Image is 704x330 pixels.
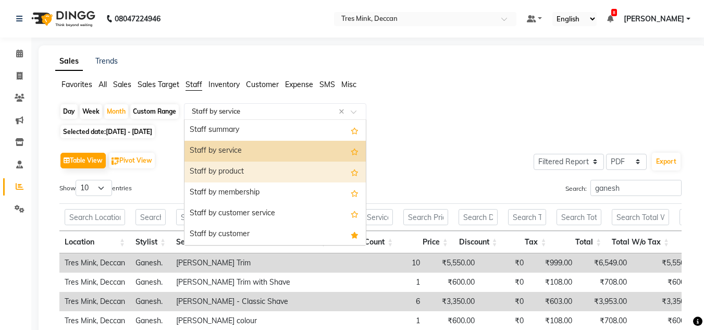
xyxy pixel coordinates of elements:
[425,253,480,273] td: ₹5,550.00
[60,125,155,138] span: Selected date:
[403,209,448,225] input: Search Price
[59,253,130,273] td: Tres Mink, Deccan
[59,231,130,253] th: Location: activate to sort column ascending
[184,141,366,162] div: Staff by service
[138,80,179,89] span: Sales Target
[184,162,366,182] div: Staff by product
[319,80,335,89] span: SMS
[341,80,356,89] span: Misc
[359,253,425,273] td: 10
[109,153,155,168] button: Pivot View
[171,273,359,292] td: [PERSON_NAME] Trim with Shave
[61,80,92,89] span: Favorites
[104,104,128,119] div: Month
[130,104,179,119] div: Custom Range
[425,273,480,292] td: ₹600.00
[351,228,359,241] span: Added to Favorites
[60,104,78,119] div: Day
[398,231,453,253] th: Price: activate to sort column ascending
[106,128,152,136] span: [DATE] - [DATE]
[246,80,279,89] span: Customer
[55,52,83,71] a: Sales
[184,119,366,246] ng-dropdown-panel: Options list
[529,273,577,292] td: ₹108.00
[565,180,682,196] label: Search:
[632,273,700,292] td: ₹600.00
[351,124,359,137] span: Add this report to Favorites List
[557,209,601,225] input: Search Total
[480,273,529,292] td: ₹0
[480,253,529,273] td: ₹0
[80,104,102,119] div: Week
[351,166,359,178] span: Add this report to Favorites List
[98,80,107,89] span: All
[503,231,552,253] th: Tax: activate to sort column ascending
[208,80,240,89] span: Inventory
[351,145,359,157] span: Add this report to Favorites List
[551,231,607,253] th: Total: activate to sort column ascending
[351,207,359,220] span: Add this report to Favorites List
[60,153,106,168] button: Table View
[176,209,326,225] input: Search Service
[359,273,425,292] td: 1
[113,80,131,89] span: Sales
[611,9,617,16] span: 8
[652,153,681,170] button: Export
[459,209,498,225] input: Search Discount
[171,292,359,311] td: [PERSON_NAME] - Classic Shave
[607,231,674,253] th: Total W/o Tax: activate to sort column ascending
[612,209,669,225] input: Search Total W/o Tax
[351,187,359,199] span: Add this report to Favorites List
[171,253,359,273] td: [PERSON_NAME] Trim
[76,180,112,196] select: Showentries
[65,209,125,225] input: Search Location
[59,180,132,196] label: Show entries
[184,203,366,224] div: Staff by customer service
[130,231,171,253] th: Stylist: activate to sort column ascending
[27,4,98,33] img: logo
[529,253,577,273] td: ₹999.00
[112,157,119,165] img: pivot.png
[508,209,547,225] input: Search Tax
[529,292,577,311] td: ₹603.00
[607,14,613,23] a: 8
[184,224,366,245] div: Staff by customer
[577,273,632,292] td: ₹708.00
[590,180,682,196] input: Search:
[115,4,160,33] b: 08047224946
[95,56,118,66] a: Trends
[130,253,171,273] td: Ganesh.
[425,292,480,311] td: ₹3,350.00
[59,292,130,311] td: Tres Mink, Deccan
[135,209,166,225] input: Search Stylist
[130,273,171,292] td: Ganesh.
[186,80,202,89] span: Staff
[577,253,632,273] td: ₹6,549.00
[59,273,130,292] td: Tres Mink, Deccan
[285,80,313,89] span: Expense
[632,253,700,273] td: ₹5,550.00
[480,292,529,311] td: ₹0
[184,120,366,141] div: Staff summary
[624,14,684,25] span: [PERSON_NAME]
[184,182,366,203] div: Staff by membership
[339,106,348,117] span: Clear all
[130,292,171,311] td: Ganesh.
[359,292,425,311] td: 6
[632,292,700,311] td: ₹3,350.00
[453,231,503,253] th: Discount: activate to sort column ascending
[171,231,331,253] th: Service: activate to sort column ascending
[577,292,632,311] td: ₹3,953.00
